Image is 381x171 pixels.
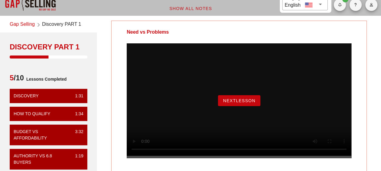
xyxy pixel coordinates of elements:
[70,93,83,99] div: 1:31
[70,111,83,117] div: 1:34
[169,6,212,11] span: Show All Notes
[14,93,38,99] div: Discovery
[10,74,14,82] span: 5
[112,21,184,43] div: Need vs Problems
[164,3,217,14] button: Show All Notes
[14,153,70,166] div: Authority vs 6.8 Buyers
[70,153,83,166] div: 1:19
[10,73,24,85] span: /10
[70,129,83,141] div: 3:32
[10,21,35,29] a: Gap Selling
[14,129,70,141] div: Budget vs Affordability
[14,111,50,117] div: How To Qualify
[223,98,256,103] span: NextLesson
[218,95,260,106] button: NextLesson
[24,73,67,85] span: Lessons Completed
[10,42,87,52] div: Discovery PART 1
[42,21,81,29] span: Discovery PART 1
